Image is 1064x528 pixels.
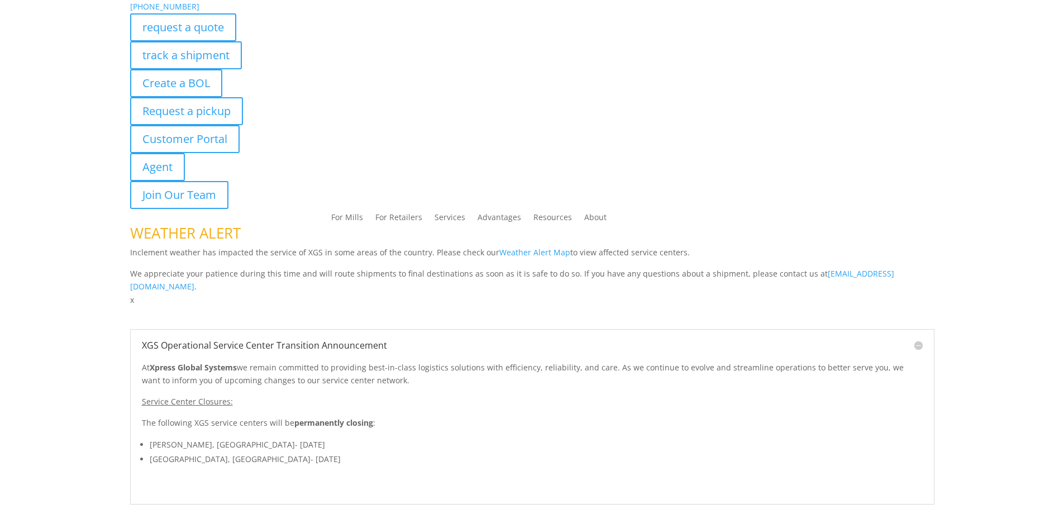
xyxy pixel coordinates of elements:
[130,41,242,69] a: track a shipment
[130,293,934,307] p: x
[533,213,572,226] a: Resources
[130,246,934,267] p: Inclement weather has impacted the service of XGS in some areas of the country. Please check our ...
[130,69,222,97] a: Create a BOL
[130,125,240,153] a: Customer Portal
[150,437,923,452] li: [PERSON_NAME], [GEOGRAPHIC_DATA]- [DATE]
[142,361,923,396] p: At we remain committed to providing best-in-class logistics solutions with efficiency, reliabilit...
[435,213,465,226] a: Services
[142,396,233,407] u: Service Center Closures:
[584,213,607,226] a: About
[130,181,228,209] a: Join Our Team
[130,13,236,41] a: request a quote
[375,213,422,226] a: For Retailers
[130,97,243,125] a: Request a pickup
[130,267,934,294] p: We appreciate your patience during this time and will route shipments to final destinations as so...
[130,153,185,181] a: Agent
[294,417,373,428] strong: permanently closing
[478,213,521,226] a: Advantages
[499,247,570,258] a: Weather Alert Map
[130,1,199,12] a: [PHONE_NUMBER]
[142,341,923,350] h5: XGS Operational Service Center Transition Announcement
[150,362,237,373] strong: Xpress Global Systems
[331,213,363,226] a: For Mills
[150,452,923,467] li: [GEOGRAPHIC_DATA], [GEOGRAPHIC_DATA]- [DATE]
[130,506,379,516] b: Visibility, transparency, and control for your entire supply chain.
[130,223,241,243] span: WEATHER ALERT
[142,416,923,437] p: The following XGS service centers will be :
